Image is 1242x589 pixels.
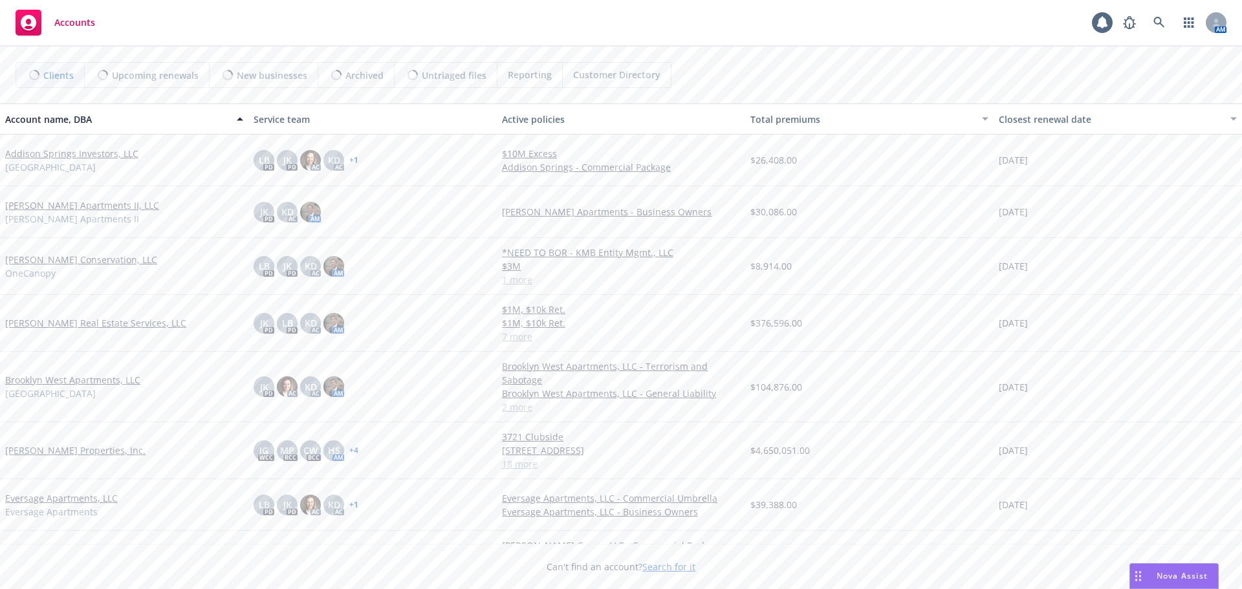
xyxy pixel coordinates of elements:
[502,539,740,552] a: [PERSON_NAME] Group, LLC - Commercial Package
[502,505,740,519] a: Eversage Apartments, LLC - Business Owners
[1146,10,1172,36] a: Search
[5,266,56,280] span: OneCanopy
[323,313,344,334] img: photo
[502,430,740,444] a: 3721 Clubside
[260,316,268,330] span: JK
[502,303,740,316] a: $1M, $10k Ret.
[999,498,1028,511] span: [DATE]
[5,387,96,400] span: [GEOGRAPHIC_DATA]
[422,69,486,82] span: Untriaged files
[502,400,740,414] a: 2 more
[573,68,660,81] span: Customer Directory
[349,447,358,455] a: + 4
[328,153,340,167] span: KD
[305,380,317,394] span: KD
[5,505,98,519] span: Eversage Apartments
[259,259,270,273] span: LB
[999,153,1028,167] span: [DATE]
[112,69,199,82] span: Upcoming renewals
[1157,570,1208,581] span: Nova Assist
[502,444,740,457] a: [STREET_ADDRESS]
[502,457,740,471] a: 18 more
[999,444,1028,457] span: [DATE]
[281,205,294,219] span: KD
[750,498,797,511] span: $39,388.00
[300,202,321,222] img: photo
[328,498,340,511] span: KD
[10,5,100,41] a: Accounts
[283,498,292,511] span: JK
[54,17,95,28] span: Accounts
[5,198,159,212] a: [PERSON_NAME] Apartments II, LLC
[43,69,74,82] span: Clients
[5,160,96,174] span: [GEOGRAPHIC_DATA]
[305,316,317,330] span: KD
[502,160,740,174] a: Addison Springs - Commercial Package
[999,259,1028,273] span: [DATE]
[502,330,740,343] a: 7 more
[502,259,740,273] a: $3M
[750,112,974,126] div: Total premiums
[999,205,1028,219] span: [DATE]
[5,212,139,226] span: [PERSON_NAME] Apartments II
[305,259,317,273] span: KD
[502,387,740,400] a: Brooklyn West Apartments, LLC - General Liability
[328,444,340,457] span: HS
[502,147,740,160] a: $10M Excess
[254,112,492,126] div: Service team
[999,316,1028,330] span: [DATE]
[1130,564,1146,588] div: Drag to move
[750,205,797,219] span: $30,086.00
[349,156,358,164] a: + 1
[259,153,270,167] span: LB
[323,256,344,277] img: photo
[260,380,268,394] span: JK
[750,444,810,457] span: $4,650,051.00
[300,150,321,171] img: photo
[260,205,268,219] span: JK
[502,112,740,126] div: Active policies
[282,316,293,330] span: LB
[259,444,268,457] span: JG
[502,491,740,505] a: Eversage Apartments, LLC - Commercial Umbrella
[999,380,1028,394] span: [DATE]
[642,561,695,573] a: Search for it
[1176,10,1202,36] a: Switch app
[5,316,186,330] a: [PERSON_NAME] Real Estate Services, LLC
[502,359,740,387] a: Brooklyn West Apartments, LLC - Terrorism and Sabotage
[750,316,802,330] span: $376,596.00
[5,373,140,387] a: Brooklyn West Apartments, LLC
[750,153,797,167] span: $26,408.00
[280,444,294,457] span: MP
[5,253,157,266] a: [PERSON_NAME] Conservation, LLC
[259,498,270,511] span: LB
[5,147,138,160] a: Addison Springs Investors, LLC
[1117,10,1142,36] a: Report a Bug
[502,273,740,286] a: 1 more
[323,376,344,397] img: photo
[745,103,994,134] button: Total premiums
[547,560,695,573] span: Can't find an account?
[750,259,792,273] span: $8,914.00
[497,103,745,134] button: Active policies
[502,246,740,259] a: *NEED TO BOR - KMB Entity Mgmt., LLC
[300,495,321,515] img: photo
[508,68,552,81] span: Reporting
[349,501,358,509] a: + 1
[1129,563,1219,589] button: Nova Assist
[999,112,1223,126] div: Closest renewal date
[994,103,1242,134] button: Closest renewal date
[283,259,292,273] span: JK
[283,153,292,167] span: JK
[303,444,318,457] span: CW
[237,69,307,82] span: New businesses
[750,380,802,394] span: $104,876.00
[5,491,118,505] a: Eversage Apartments, LLC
